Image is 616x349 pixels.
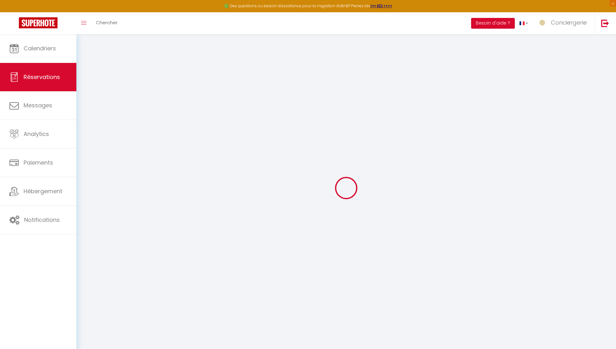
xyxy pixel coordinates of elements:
img: Super Booking [19,17,58,28]
span: Notifications [24,216,60,224]
a: >>> ICI <<<< [370,3,392,8]
a: Chercher [91,12,122,34]
span: Calendriers [24,44,56,52]
span: Paiements [24,159,53,166]
span: Hébergement [24,187,62,195]
span: Conciergerie [551,19,587,26]
img: logout [601,19,609,27]
button: Besoin d'aide ? [471,18,515,29]
span: Messages [24,101,52,109]
span: Analytics [24,130,49,138]
img: ... [537,18,547,27]
a: ... Conciergerie [533,12,595,34]
span: Réservations [24,73,60,81]
span: Chercher [96,19,118,26]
